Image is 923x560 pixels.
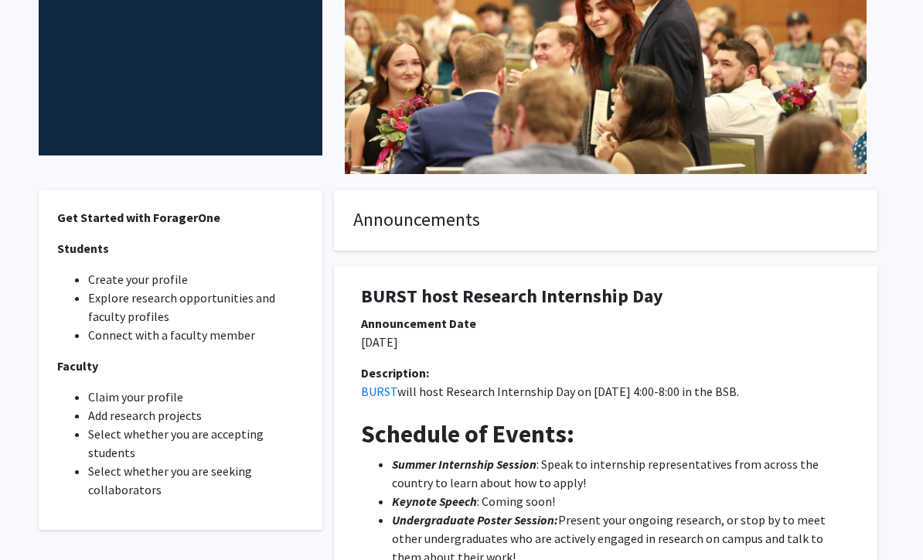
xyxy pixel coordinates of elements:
[361,418,574,449] strong: Schedule of Events:
[392,455,850,492] li: : Speak to internship representatives from across the country to learn about how to apply!
[392,512,558,528] em: Undergraduate Poster Session:
[361,384,397,399] a: BURST
[361,314,850,333] div: Announcement Date
[361,333,850,351] p: [DATE]
[392,456,536,472] em: Summer Internship Session
[12,106,295,548] iframe: Chat
[392,493,477,509] em: Keynote Speech
[361,382,850,401] p: will host Research Internship Day on [DATE] 4:00-8:00 in the BSB.
[353,209,858,231] h4: Announcements
[392,492,850,510] li: : Coming soon!
[361,285,850,308] h1: BURST host Research Internship Day
[361,364,850,382] div: Description:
